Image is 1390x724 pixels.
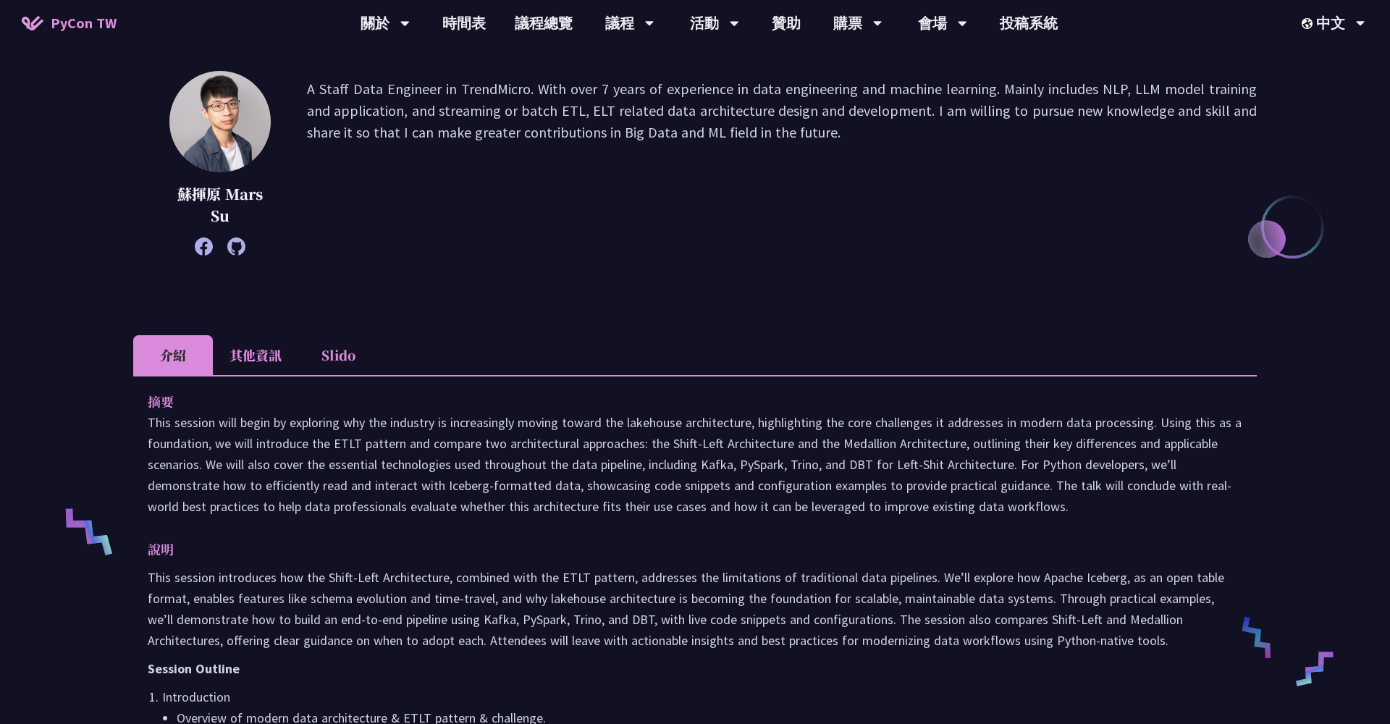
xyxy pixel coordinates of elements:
img: Locale Icon [1302,18,1316,29]
img: 蘇揮原 Mars Su [169,71,271,172]
span: PyCon TW [51,12,117,34]
p: Introduction [162,686,1242,707]
p: 摘要 [148,391,1213,412]
p: This session introduces how the Shift-Left Architecture, combined with the ETLT pattern, addresse... [148,567,1242,651]
li: Slido [298,335,378,375]
li: 介紹 [133,335,213,375]
p: 說明 [148,539,1213,560]
a: PyCon TW [7,5,131,41]
p: A Staff Data Engineer in TrendMicro. With over 7 years of experience in data engineering and mach... [307,78,1257,248]
li: 其他資訊 [213,335,298,375]
p: 蘇揮原 Mars Su [169,183,271,227]
strong: Session Outline [148,660,240,677]
img: Home icon of PyCon TW 2025 [22,16,43,30]
p: This session will begin by exploring why the industry is increasingly moving toward the lakehouse... [148,412,1242,517]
